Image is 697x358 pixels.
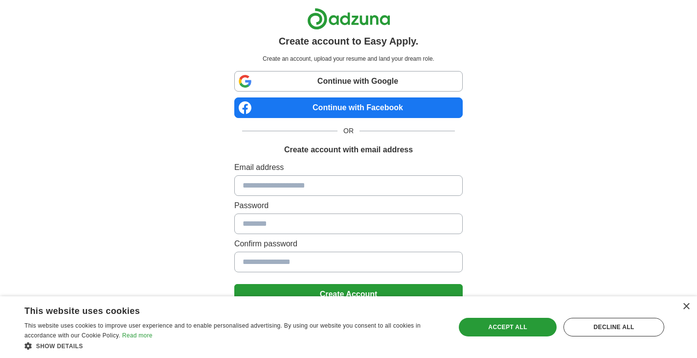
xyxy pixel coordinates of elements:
[234,238,463,250] label: Confirm password
[234,200,463,212] label: Password
[337,126,360,136] span: OR
[24,302,418,317] div: This website uses cookies
[24,322,421,339] span: This website uses cookies to improve user experience and to enable personalised advertising. By u...
[234,97,463,118] a: Continue with Facebook
[36,343,83,350] span: Show details
[122,332,153,339] a: Read more, opens a new window
[307,8,390,30] img: Adzuna logo
[279,34,419,48] h1: Create account to Easy Apply.
[459,318,557,336] div: Accept all
[24,341,443,351] div: Show details
[234,284,463,305] button: Create Account
[234,71,463,92] a: Continue with Google
[284,144,413,156] h1: Create account with email address
[563,318,664,336] div: Decline all
[234,162,463,173] label: Email address
[236,54,461,63] p: Create an account, upload your resume and land your dream role.
[682,303,690,310] div: Close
